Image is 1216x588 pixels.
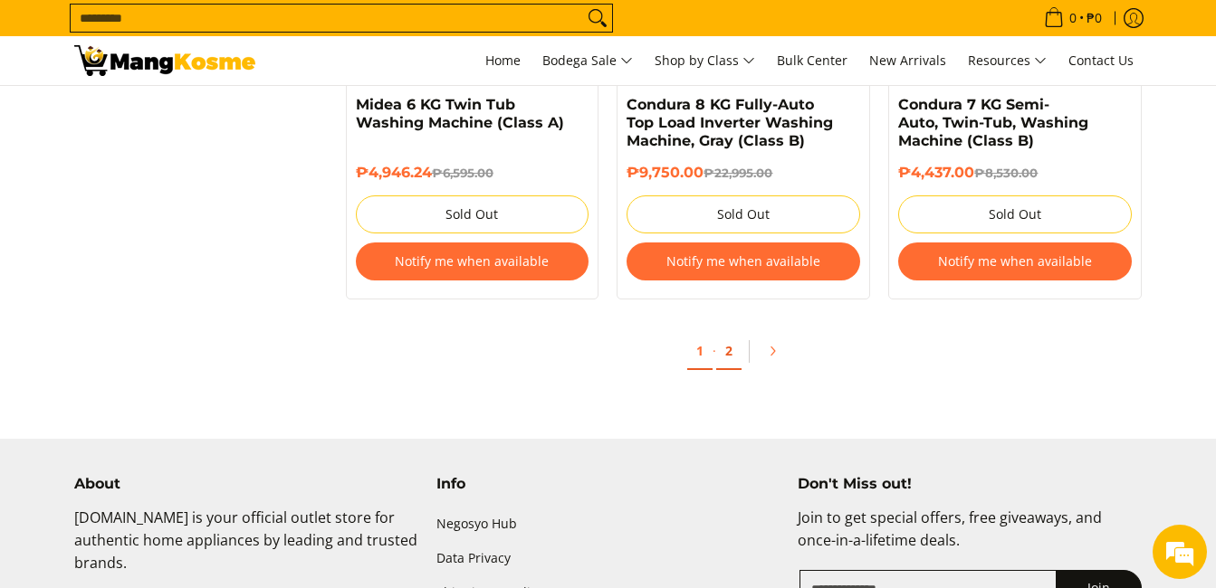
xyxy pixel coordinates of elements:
a: 2 [716,333,742,370]
nav: Main Menu [273,36,1143,85]
span: Bodega Sale [542,50,633,72]
button: Sold Out [356,195,589,233]
a: Midea 6 KG Twin Tub Washing Machine (Class A) [356,96,564,131]
h6: ₱4,946.24 [356,164,589,182]
span: New Arrivals [869,52,946,69]
span: ₱0 [1084,12,1105,24]
span: Bulk Center [777,52,847,69]
a: Home [476,36,530,85]
span: Home [485,52,521,69]
ul: Pagination [337,327,1152,384]
button: Search [583,5,612,32]
span: Resources [968,50,1047,72]
button: Notify me when available [356,242,589,280]
h6: ₱4,437.00 [898,164,1132,182]
a: Condura 7 KG Semi-Auto, Twin-Tub, Washing Machine (Class B) [898,96,1088,149]
del: ₱8,530.00 [974,166,1038,180]
span: We're online! [105,178,250,361]
button: Notify me when available [898,242,1132,280]
a: Resources [959,36,1056,85]
span: Shop by Class [655,50,755,72]
button: Notify me when available [627,242,860,280]
button: Sold Out [627,195,860,233]
a: Bodega Sale [533,36,642,85]
button: Sold Out [898,195,1132,233]
p: Join to get special offers, free giveaways, and once-in-a-lifetime deals. [798,507,1142,570]
div: Chat with us now [94,101,304,125]
span: • [1039,8,1107,28]
h4: Don't Miss out! [798,475,1142,493]
del: ₱6,595.00 [432,166,493,180]
a: Bulk Center [768,36,857,85]
div: Minimize live chat window [297,9,340,52]
a: 1 [687,333,713,370]
a: Contact Us [1059,36,1143,85]
h6: ₱9,750.00 [627,164,860,182]
a: Condura 8 KG Fully-Auto Top Load Inverter Washing Machine, Gray (Class B) [627,96,833,149]
a: New Arrivals [860,36,955,85]
img: Washing Machines l Mang Kosme: Home Appliances Warehouse Sale Partner [74,45,255,76]
span: · [713,342,716,359]
span: 0 [1067,12,1079,24]
a: Negosyo Hub [436,507,780,541]
h4: About [74,475,418,493]
a: Data Privacy [436,542,780,576]
del: ₱22,995.00 [704,166,772,180]
a: Shop by Class [646,36,764,85]
h4: Info [436,475,780,493]
textarea: Type your message and hit 'Enter' [9,394,345,458]
span: Contact Us [1068,52,1134,69]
